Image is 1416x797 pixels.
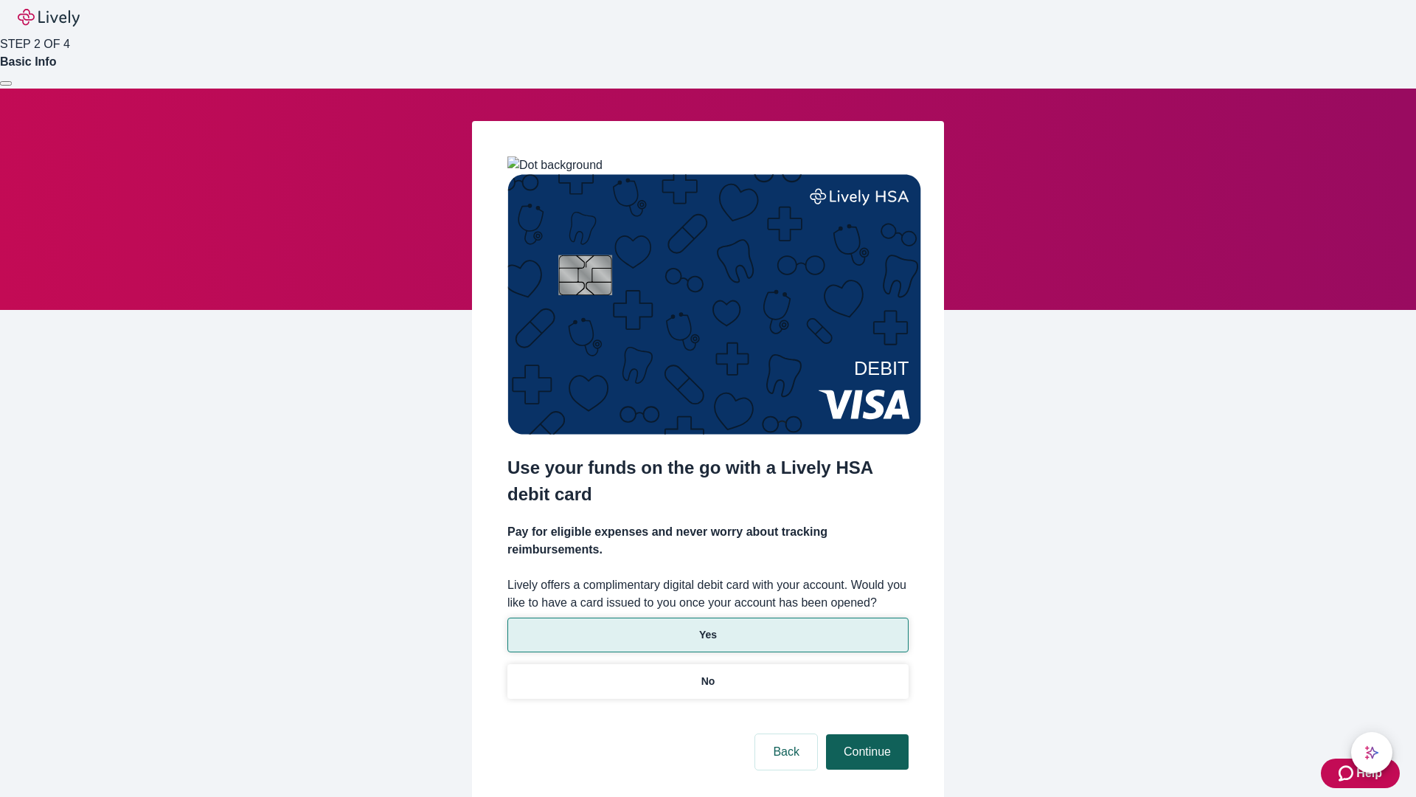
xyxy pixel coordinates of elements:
button: No [507,664,909,699]
h4: Pay for eligible expenses and never worry about tracking reimbursements. [507,523,909,559]
button: chat [1351,732,1392,773]
span: Help [1356,765,1382,782]
h2: Use your funds on the go with a Lively HSA debit card [507,455,909,508]
button: Back [755,734,817,770]
svg: Zendesk support icon [1339,765,1356,782]
img: Lively [18,9,80,27]
p: No [701,674,715,689]
button: Zendesk support iconHelp [1321,759,1400,788]
button: Yes [507,618,909,652]
img: Debit card [507,174,921,435]
svg: Lively AI Assistant [1364,745,1379,760]
p: Yes [699,627,717,643]
button: Continue [826,734,909,770]
label: Lively offers a complimentary digital debit card with your account. Would you like to have a card... [507,576,909,612]
img: Dot background [507,156,603,174]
